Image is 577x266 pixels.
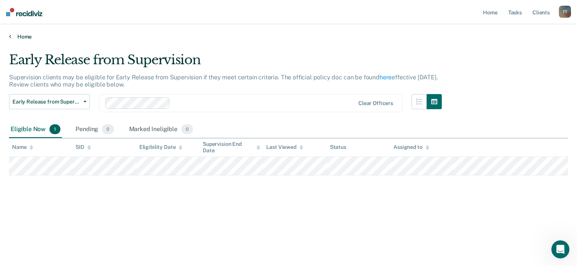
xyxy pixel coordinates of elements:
[330,144,346,150] div: Status
[49,124,60,134] span: 1
[551,240,569,258] iframe: Intercom live chat
[76,144,91,150] div: SID
[128,121,195,138] div: Marked Ineligible0
[393,144,429,150] div: Assigned to
[12,99,80,105] span: Early Release from Supervision
[181,124,193,134] span: 0
[74,121,115,138] div: Pending0
[559,6,571,18] div: T T
[9,94,90,109] button: Early Release from Supervision
[12,144,33,150] div: Name
[9,121,62,138] div: Eligible Now1
[380,74,392,81] a: here
[9,33,568,40] a: Home
[358,100,393,107] div: Clear officers
[203,141,260,154] div: Supervision End Date
[139,144,183,150] div: Eligibility Date
[9,52,442,74] div: Early Release from Supervision
[559,6,571,18] button: TT
[9,74,438,88] p: Supervision clients may be eligible for Early Release from Supervision if they meet certain crite...
[6,8,42,16] img: Recidiviz
[102,124,114,134] span: 0
[266,144,303,150] div: Last Viewed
